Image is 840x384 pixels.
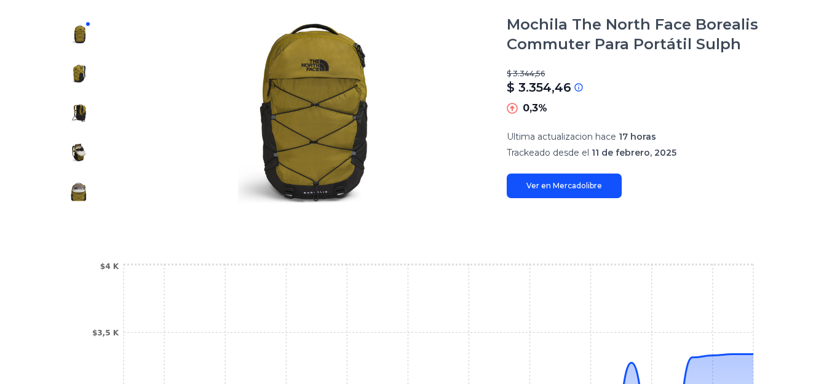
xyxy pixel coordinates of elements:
span: 17 horas [619,131,656,142]
a: Ver en Mercadolibre [507,174,622,198]
h1: Mochila The North Face Borealis Commuter Para Portátil Sulph [507,15,781,54]
span: Trackeado desde el [507,147,589,158]
p: $ 3.354,46 [507,79,571,96]
img: Mochila The North Face Borealis Commuter Para Portátil Sulph [69,64,89,84]
img: Mochila The North Face Borealis Commuter Para Portátil Sulph [69,143,89,162]
p: 0,3% [523,101,547,116]
img: Mochila The North Face Borealis Commuter Para Portátil Sulph [123,15,482,212]
img: Mochila The North Face Borealis Commuter Para Portátil Sulph [69,25,89,44]
img: Mochila The North Face Borealis Commuter Para Portátil Sulph [69,182,89,202]
p: $ 3.344,56 [507,69,781,79]
span: 11 de febrero, 2025 [592,147,676,158]
tspan: $4 K [100,262,119,271]
span: Ultima actualizacion hace [507,131,616,142]
img: Mochila The North Face Borealis Commuter Para Portátil Sulph [69,103,89,123]
tspan: $3,5 K [92,329,119,337]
